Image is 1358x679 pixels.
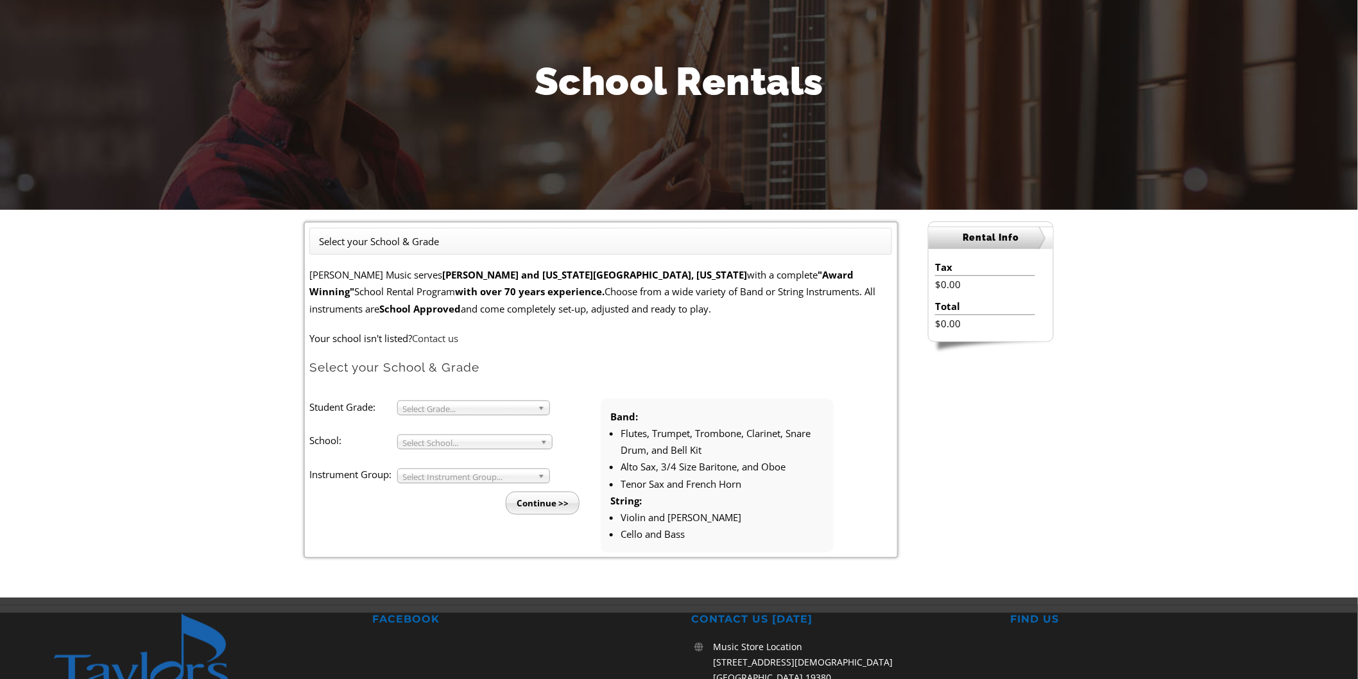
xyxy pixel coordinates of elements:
p: [PERSON_NAME] Music serves with a complete School Rental Program Choose from a wide variety of Ba... [309,266,892,317]
h2: Rental Info [929,227,1053,249]
span: Select Instrument Group... [403,469,533,485]
li: $0.00 [935,315,1035,332]
label: Instrument Group: [309,466,397,483]
li: Tenor Sax and French Horn [621,476,824,492]
strong: with over 70 years experience. [455,285,605,298]
span: Select School... [403,435,535,451]
p: Your school isn't listed? [309,330,892,347]
strong: School Approved [379,302,461,315]
img: sidebar-footer.png [928,342,1054,354]
strong: String: [610,494,642,507]
li: $0.00 [935,276,1035,293]
label: School: [309,432,397,449]
h1: School Rentals [304,55,1054,108]
li: Total [935,298,1035,315]
strong: Band: [610,410,638,423]
h2: Select your School & Grade [309,359,892,375]
h2: CONTACT US [DATE] [691,613,985,626]
li: Tax [935,259,1035,276]
li: Flutes, Trumpet, Trombone, Clarinet, Snare Drum, and Bell Kit [621,425,824,459]
h2: FACEBOOK [372,613,666,626]
a: Contact us [412,332,458,345]
span: Select Grade... [403,401,533,417]
li: Select your School & Grade [319,233,439,250]
input: Continue >> [506,492,580,515]
li: Cello and Bass [621,526,824,542]
label: Student Grade: [309,399,397,415]
strong: [PERSON_NAME] and [US_STATE][GEOGRAPHIC_DATA], [US_STATE] [442,268,747,281]
li: Alto Sax, 3/4 Size Baritone, and Oboe [621,458,824,475]
li: Violin and [PERSON_NAME] [621,509,824,526]
h2: FIND US [1011,613,1305,626]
